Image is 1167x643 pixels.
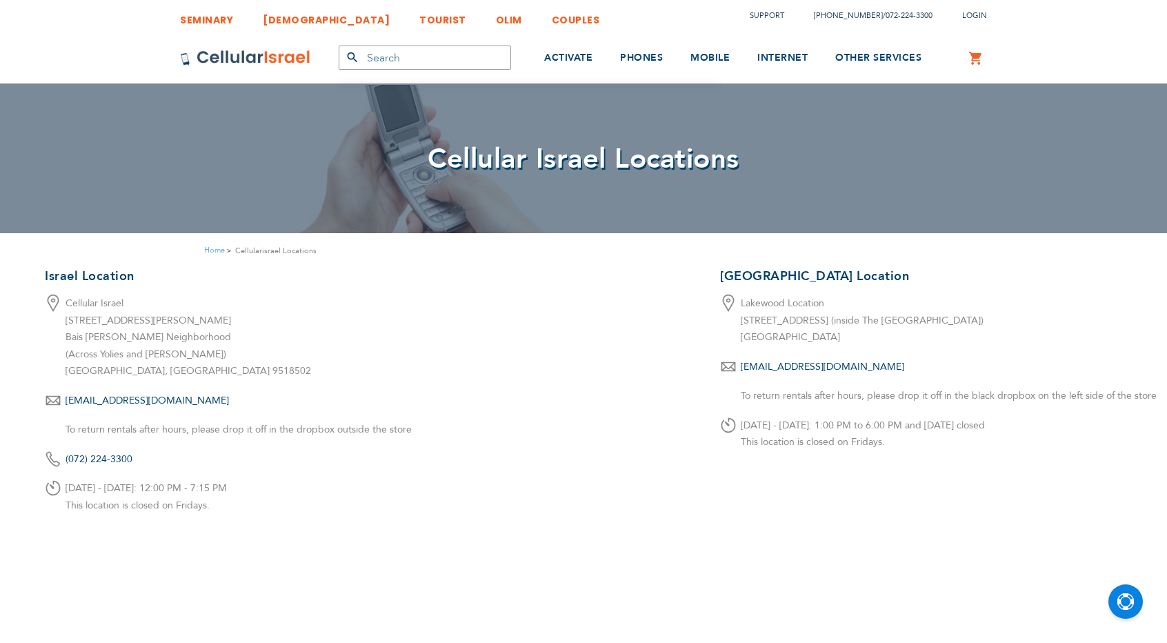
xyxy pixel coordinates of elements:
[496,3,522,29] a: OLIM
[741,417,1157,451] p: [DATE] - [DATE]: 1:00 PM to 6:00 PM and [DATE] closed This location is closed on Fridays.
[835,32,921,84] a: OTHER SERVICES
[886,10,932,21] a: 072-224-3300
[45,268,459,285] h3: Israel Location
[544,32,592,84] a: ACTIVATE
[235,244,317,257] strong: Cellularisrael Locations
[720,268,1157,285] h3: [GEOGRAPHIC_DATA] Location
[204,245,225,255] a: Home
[428,140,739,178] span: Cellular Israel Locations
[66,394,229,407] a: [EMAIL_ADDRESS][DOMAIN_NAME]
[720,388,1157,405] li: To return rentals after hours, please drop it off in the black dropbox on the left side of the store
[66,480,459,514] p: [DATE] - [DATE]: 12:00 PM - 7:15 PM This location is closed on Fridays.
[620,32,663,84] a: PHONES
[800,6,932,26] li: /
[544,51,592,64] span: ACTIVATE
[45,422,459,439] li: To return rentals after hours, please drop it off in the dropbox outside the store
[757,51,808,64] span: INTERNET
[45,295,459,380] li: Cellular Israel [STREET_ADDRESS][PERSON_NAME] Bais [PERSON_NAME] Neighborhood (Across Yolies and ...
[180,50,311,66] img: Cellular Israel Logo
[962,10,987,21] span: Login
[66,453,132,466] a: (072) 224-3300
[620,51,663,64] span: PHONES
[690,51,730,64] span: MOBILE
[339,46,511,70] input: Search
[757,32,808,84] a: INTERNET
[552,3,600,29] a: COUPLES
[690,32,730,84] a: MOBILE
[835,51,921,64] span: OTHER SERVICES
[180,3,233,29] a: SEMINARY
[263,3,390,29] a: [DEMOGRAPHIC_DATA]
[814,10,883,21] a: [PHONE_NUMBER]
[750,10,784,21] a: Support
[419,3,466,29] a: TOURIST
[720,295,1157,346] li: Lakewood Location [STREET_ADDRESS] (inside The [GEOGRAPHIC_DATA]) [GEOGRAPHIC_DATA]
[741,360,904,373] a: [EMAIL_ADDRESS][DOMAIN_NAME]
